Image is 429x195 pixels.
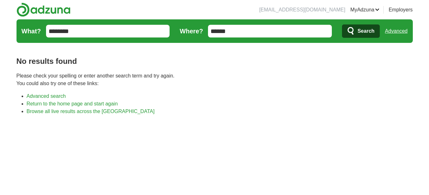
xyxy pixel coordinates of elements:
[180,26,203,36] label: Where?
[17,3,70,17] img: Adzuna logo
[385,25,407,37] a: Advanced
[22,26,41,36] label: What?
[27,93,66,99] a: Advanced search
[27,109,155,114] a: Browse all live results across the [GEOGRAPHIC_DATA]
[358,25,374,37] span: Search
[27,101,118,106] a: Return to the home page and start again
[342,24,380,38] button: Search
[17,72,413,87] p: Please check your spelling or enter another search term and try again. You could also try one of ...
[350,6,379,14] a: MyAdzuna
[259,6,345,14] li: [EMAIL_ADDRESS][DOMAIN_NAME]
[389,6,413,14] a: Employers
[17,56,413,67] h1: No results found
